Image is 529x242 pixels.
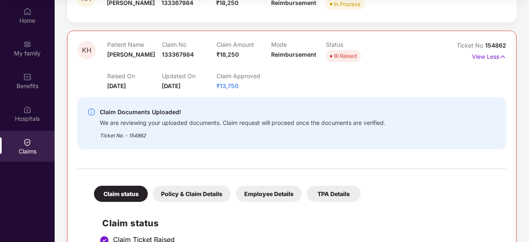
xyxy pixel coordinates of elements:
img: svg+xml;base64,PHN2ZyBpZD0iSG9zcGl0YWxzIiB4bWxucz0iaHR0cDovL3d3dy53My5vcmcvMjAwMC9zdmciIHdpZHRoPS... [23,105,31,114]
div: TPA Details [307,186,361,202]
span: KH [82,47,91,54]
img: svg+xml;base64,PHN2ZyB3aWR0aD0iMjAiIGhlaWdodD0iMjAiIHZpZXdCb3g9IjAgMCAyMCAyMCIgZmlsbD0ibm9uZSIgeG... [23,40,31,48]
div: Policy & Claim Details [153,186,231,202]
p: Status [326,41,380,48]
span: [DATE] [107,82,126,89]
span: [PERSON_NAME] [107,51,155,58]
span: Reimbursement [271,51,316,58]
p: Claim Approved [216,72,271,79]
p: Claim No [162,41,216,48]
span: ₹13,750 [216,82,238,89]
span: Ticket No [457,42,485,49]
p: Raised On [107,72,162,79]
span: [DATE] [162,82,180,89]
p: Claim Amount [216,41,271,48]
img: svg+xml;base64,PHN2ZyBpZD0iSG9tZSIgeG1sbnM9Imh0dHA6Ly93d3cudzMub3JnLzIwMDAvc3ZnIiB3aWR0aD0iMjAiIG... [23,7,31,16]
h2: Claim status [102,216,498,230]
div: Employee Details [236,186,302,202]
div: Claim Documents Uploaded! [100,107,385,117]
span: 133367984 [162,51,194,58]
div: Ticket No. - 154862 [100,127,385,139]
img: svg+xml;base64,PHN2ZyBpZD0iQmVuZWZpdHMiIHhtbG5zPSJodHRwOi8vd3d3LnczLm9yZy8yMDAwL3N2ZyIgd2lkdGg9Ij... [23,73,31,81]
p: View Less [472,50,506,61]
p: Patient Name [107,41,162,48]
div: Claim status [94,186,148,202]
img: svg+xml;base64,PHN2ZyB4bWxucz0iaHR0cDovL3d3dy53My5vcmcvMjAwMC9zdmciIHdpZHRoPSIxNyIgaGVpZ2h0PSIxNy... [499,52,506,61]
span: 154862 [485,42,506,49]
p: Mode [271,41,326,48]
img: svg+xml;base64,PHN2ZyBpZD0iSW5mby0yMHgyMCIgeG1sbnM9Imh0dHA6Ly93d3cudzMub3JnLzIwMDAvc3ZnIiB3aWR0aD... [87,108,96,116]
img: svg+xml;base64,PHN2ZyBpZD0iQ2xhaW0iIHhtbG5zPSJodHRwOi8vd3d3LnczLm9yZy8yMDAwL3N2ZyIgd2lkdGg9IjIwIi... [23,138,31,146]
div: We are reviewing your uploaded documents. Claim request will proceed once the documents are verif... [100,117,385,127]
div: IR Raised [334,52,357,60]
p: Updated On [162,72,216,79]
span: ₹18,250 [216,51,239,58]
